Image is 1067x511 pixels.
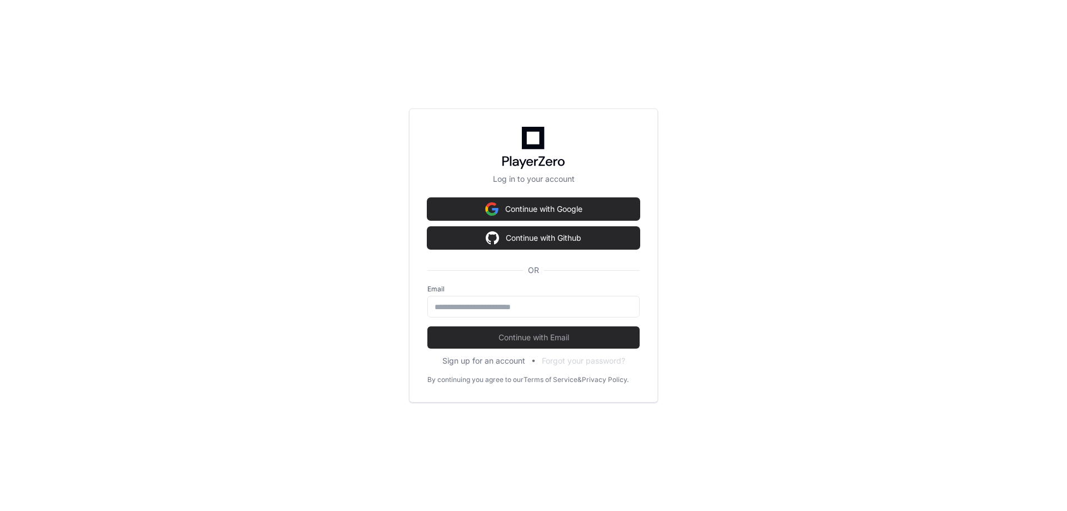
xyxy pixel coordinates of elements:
button: Continue with Github [427,227,640,249]
img: Sign in with google [486,227,499,249]
button: Forgot your password? [542,355,625,366]
img: Sign in with google [485,198,498,220]
button: Sign up for an account [442,355,525,366]
a: Terms of Service [523,375,577,384]
p: Log in to your account [427,173,640,185]
div: By continuing you agree to our [427,375,523,384]
button: Continue with Email [427,326,640,349]
button: Continue with Google [427,198,640,220]
a: Privacy Policy. [582,375,629,384]
span: Continue with Email [427,332,640,343]
span: OR [523,265,544,276]
div: & [577,375,582,384]
label: Email [427,285,640,294]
